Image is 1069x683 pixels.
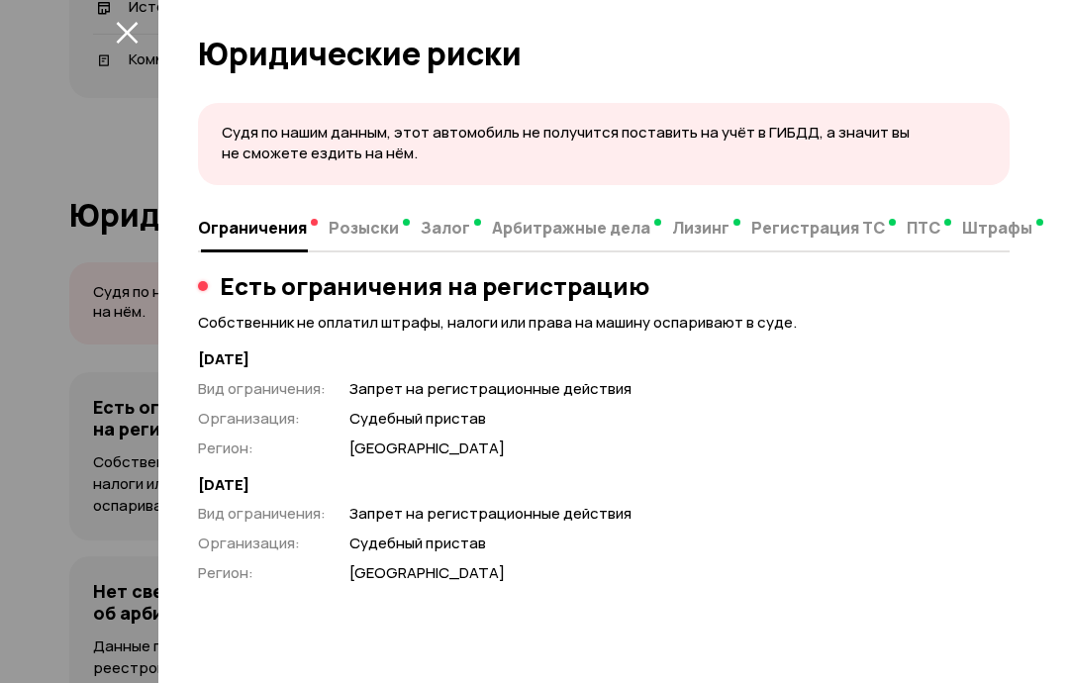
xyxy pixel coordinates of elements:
[349,534,1010,554] p: Судебный пристав
[222,122,910,163] span: Судя по нашим данным, этот автомобиль не получится поставить на учёт в ГИБДД, а значит вы не смож...
[349,409,1010,430] p: Судебный пристав
[198,475,1010,496] strong: [DATE]
[220,272,649,300] h3: Есть ограничения на регистрацию
[198,503,326,525] p: Вид ограничения :
[198,562,326,584] p: Регион :
[198,378,326,400] p: Вид ограничения :
[672,218,729,238] span: Лизинг
[111,16,143,48] button: закрыть
[907,218,940,238] span: ПТС
[198,218,307,238] span: Ограничения
[198,533,326,554] p: Организация :
[329,218,399,238] span: Розыски
[198,408,326,430] p: Организация :
[349,504,1010,525] p: Запрет на регистрационные действия
[349,439,1010,459] p: [GEOGRAPHIC_DATA]
[349,563,1010,584] p: [GEOGRAPHIC_DATA]
[492,218,650,238] span: Арбитражные дела
[198,438,326,459] p: Регион :
[751,218,885,238] span: Регистрация ТС
[421,218,470,238] span: Залог
[198,349,1010,370] strong: [DATE]
[349,379,1010,400] p: Запрет на регистрационные действия
[198,312,1010,334] p: Собственник не оплатил штрафы, налоги или права на машину оспаривают в суде.
[962,218,1032,238] span: Штрафы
